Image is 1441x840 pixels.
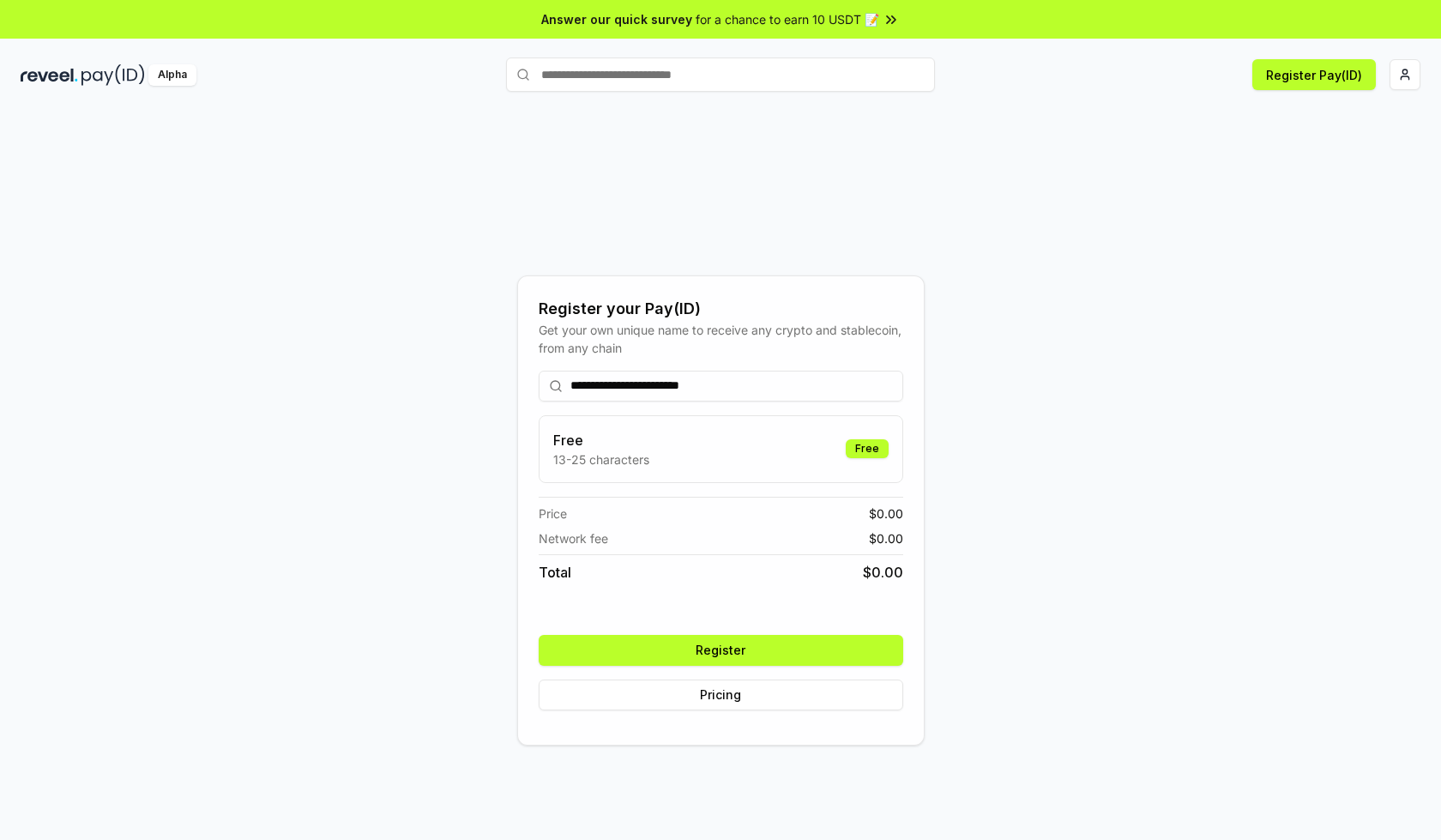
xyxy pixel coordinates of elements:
span: $ 0.00 [863,562,903,583]
span: Answer our quick survey [541,10,692,28]
span: Network fee [539,529,608,547]
p: 13-25 characters [553,450,649,468]
div: Register your Pay(ID) [539,297,903,321]
span: for a chance to earn 10 USDT 📝 [696,10,879,28]
img: reveel_dark [21,64,78,86]
span: $ 0.00 [869,505,903,523]
span: Price [539,505,567,523]
span: $ 0.00 [869,529,903,547]
img: pay_id [81,64,145,86]
span: Total [539,562,571,583]
h3: Free [553,430,649,450]
button: Pricing [539,680,903,710]
div: Get your own unique name to receive any crypto and stablecoin, from any chain [539,321,903,357]
button: Register [539,635,903,666]
div: Free [846,439,889,458]
button: Register Pay(ID) [1252,59,1376,90]
div: Alpha [148,64,196,86]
